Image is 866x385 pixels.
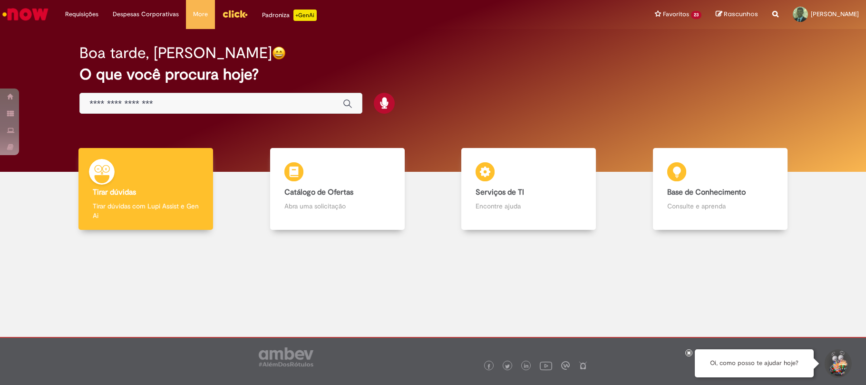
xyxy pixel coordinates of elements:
[93,201,199,220] p: Tirar dúvidas com Lupi Assist e Gen Ai
[663,10,689,19] span: Favoritos
[93,188,136,197] b: Tirar dúvidas
[113,10,179,19] span: Despesas Corporativas
[505,364,510,369] img: logo_footer_twitter.png
[823,349,852,378] button: Iniciar Conversa de Suporte
[487,364,491,369] img: logo_footer_facebook.png
[222,7,248,21] img: click_logo_yellow_360x200.png
[433,148,625,230] a: Serviços de TI Encontre ajuda
[695,349,814,377] div: Oi, como posso te ajudar hoje?
[79,66,787,83] h2: O que você procura hoje?
[272,46,286,60] img: happy-face.png
[284,188,353,197] b: Catálogo de Ofertas
[691,11,701,19] span: 23
[193,10,208,19] span: More
[716,10,758,19] a: Rascunhos
[524,364,529,369] img: logo_footer_linkedin.png
[65,10,98,19] span: Requisições
[811,10,859,18] span: [PERSON_NAME]
[284,201,390,211] p: Abra uma solicitação
[476,188,524,197] b: Serviços de TI
[476,201,582,211] p: Encontre ajuda
[724,10,758,19] span: Rascunhos
[50,148,242,230] a: Tirar dúvidas Tirar dúvidas com Lupi Assist e Gen Ai
[579,361,587,370] img: logo_footer_naosei.png
[1,5,50,24] img: ServiceNow
[262,10,317,21] div: Padroniza
[293,10,317,21] p: +GenAi
[561,361,570,370] img: logo_footer_workplace.png
[667,188,746,197] b: Base de Conhecimento
[242,148,433,230] a: Catálogo de Ofertas Abra uma solicitação
[259,347,313,366] img: logo_footer_ambev_rotulo_gray.png
[540,359,552,372] img: logo_footer_youtube.png
[667,201,773,211] p: Consulte e aprenda
[79,45,272,61] h2: Boa tarde, [PERSON_NAME]
[624,148,816,230] a: Base de Conhecimento Consulte e aprenda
